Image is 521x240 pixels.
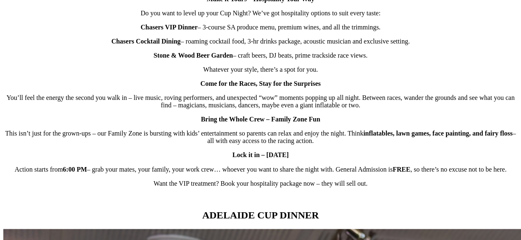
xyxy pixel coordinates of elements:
strong: Come for the Races, Stay for the Surprises [200,80,320,87]
p: – roaming cocktail food, 3-hr drinks package, acoustic musician and exclusive setting. [3,38,518,45]
strong: Bring the Whole Crew – Family Zone Fun [201,116,320,123]
strong: Chasers VIP Dinner [141,24,198,31]
strong: Stone & Wood Beer Garden [153,52,233,59]
h2: ADELAIDE CUP DINNER [3,209,518,221]
strong: inflatables, lawn games, face painting, and fairy floss [363,130,512,137]
p: Action starts from – grab your mates, your family, your work crew… whoever you want to share the ... [3,165,518,173]
strong: Lock it in – [DATE] [233,151,289,158]
p: Want the VIP treatment? Book your hospitality package now – they will sell out. [3,179,518,187]
p: Whatever your style, there’s a spot for you. [3,66,518,73]
strong: 6 [63,165,66,172]
p: – craft beers, DJ beats, prime trackside race views. [3,52,518,59]
strong: Chasers Cocktail Dining [111,38,181,45]
strong: :00 PM [66,165,87,172]
strong: FREE [393,165,410,172]
p: This isn’t just for the grown-ups – our Family Zone is bursting with kids’ entertainment so paren... [3,130,518,145]
p: Do you want to level up your Cup Night? We’ve got hospitality options to suit every taste: [3,10,518,17]
p: – 3-course SA produce menu, premium wines, and all the trimmings. [3,24,518,31]
p: You’ll feel the energy the second you walk in – live music, roving performers, and unexpected “wo... [3,94,518,109]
